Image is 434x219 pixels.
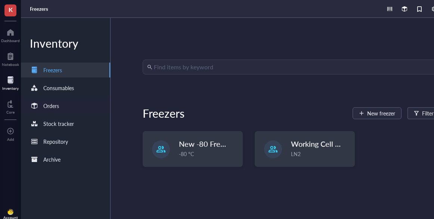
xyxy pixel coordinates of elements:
[291,139,352,149] span: Working Cell Lines
[7,137,14,142] div: Add
[43,84,74,92] div: Consumables
[7,209,13,215] img: da48f3c6-a43e-4a2d-aade-5eac0d93827f.jpeg
[21,152,110,167] a: Archive
[43,155,61,164] div: Archive
[291,150,350,158] div: LN2
[6,98,15,114] a: Core
[21,98,110,113] a: Orders
[43,102,59,110] div: Orders
[179,139,235,149] span: New -80 Freezer
[21,134,110,149] a: Repository
[367,110,395,116] span: New freezer
[1,38,20,43] div: Dashboard
[43,66,62,74] div: Freezers
[21,63,110,77] a: Freezers
[2,62,19,67] div: Notebook
[422,109,434,117] div: Filter
[143,106,185,121] div: Freezers
[30,6,50,12] a: Freezers
[2,50,19,67] a: Notebook
[2,74,19,91] a: Inventory
[43,120,74,128] div: Stock tracker
[21,36,110,51] div: Inventory
[21,116,110,131] a: Stock tracker
[1,26,20,43] a: Dashboard
[353,107,402,119] button: New freezer
[9,5,13,14] span: K
[179,150,238,158] div: -80 °C
[2,86,19,91] div: Inventory
[6,110,15,114] div: Core
[43,137,68,146] div: Repository
[21,80,110,95] a: Consumables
